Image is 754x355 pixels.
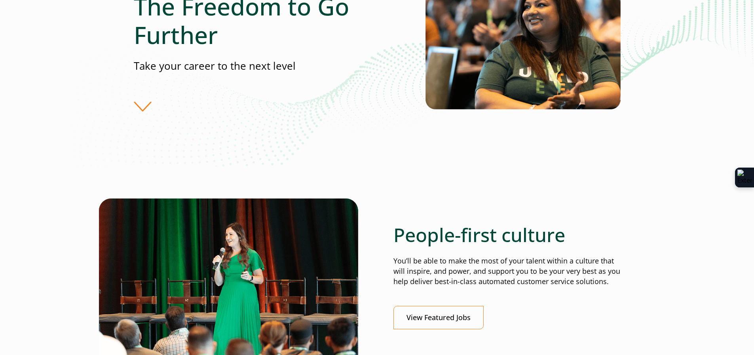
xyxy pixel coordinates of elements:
h2: People-first culture [393,223,621,246]
img: Extension Icon [737,170,752,185]
a: View Featured Jobs [393,306,484,329]
p: You’ll be able to make the most of your talent within a culture that will inspire, and power, and... [393,256,621,287]
p: Take your career to the next level [134,59,377,73]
